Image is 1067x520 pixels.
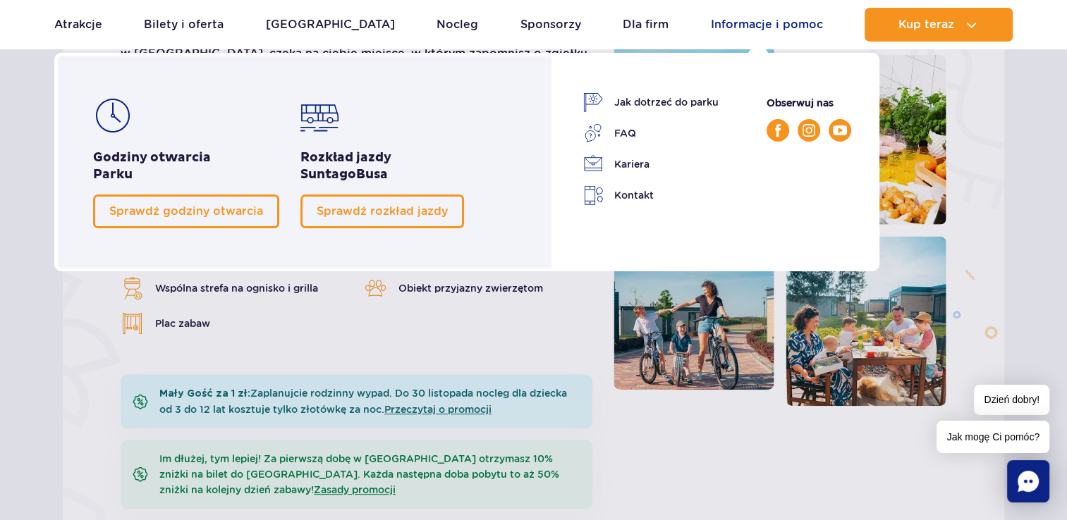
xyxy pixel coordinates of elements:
[109,204,263,218] span: Sprawdź godziny otwarcia
[1007,460,1049,502] div: Chat
[583,185,719,206] a: Kontakt
[93,194,279,228] a: Sprawdź godziny otwarcia
[300,149,464,183] h2: Rozkład jazdy Busa
[93,149,279,183] h2: Godziny otwarcia Parku
[266,8,395,42] a: [GEOGRAPHIC_DATA]
[898,18,954,31] span: Kup teraz
[437,8,478,42] a: Nocleg
[583,92,719,112] a: Jak dotrzeć do parku
[144,8,224,42] a: Bilety i oferta
[833,125,847,135] img: YouTube
[583,123,719,143] a: FAQ
[937,421,1049,453] span: Jak mogę Ci pomóc?
[767,95,851,111] p: Obserwuj nas
[775,124,781,137] img: Facebook
[583,154,719,174] a: Kariera
[623,8,669,42] a: Dla firm
[317,204,448,218] span: Sprawdź rozkład jazdy
[300,194,464,228] a: Sprawdź rozkład jazdy
[803,124,815,137] img: Instagram
[300,166,356,182] span: Suntago
[54,8,102,42] a: Atrakcje
[865,8,1013,42] button: Kup teraz
[974,385,1049,415] span: Dzień dobry!
[711,8,823,42] a: Informacje i pomoc
[520,8,581,42] a: Sponsorzy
